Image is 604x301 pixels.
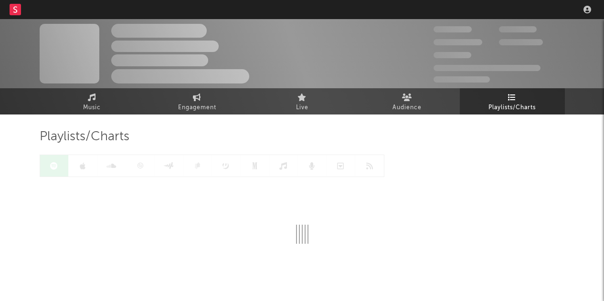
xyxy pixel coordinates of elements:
[499,26,537,32] span: 100,000
[434,26,472,32] span: 300,000
[460,88,565,114] a: Playlists/Charts
[178,102,216,114] span: Engagement
[40,88,145,114] a: Music
[392,102,422,114] span: Audience
[355,88,460,114] a: Audience
[250,88,355,114] a: Live
[83,102,101,114] span: Music
[488,102,536,114] span: Playlists/Charts
[434,65,540,71] span: 50,000,000 Monthly Listeners
[434,52,471,58] span: 100,000
[145,88,250,114] a: Engagement
[434,76,490,83] span: Jump Score: 85.0
[40,131,129,143] span: Playlists/Charts
[499,39,543,45] span: 1,000,000
[434,39,482,45] span: 50,000,000
[296,102,308,114] span: Live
